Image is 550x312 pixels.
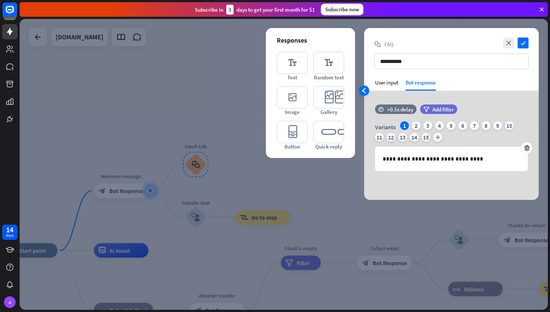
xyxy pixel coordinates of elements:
i: check [518,37,529,48]
div: 4 [435,121,444,130]
div: 15 [422,133,430,142]
div: 1 [400,121,409,130]
div: 7 [470,121,479,130]
div: 11 [375,133,384,142]
div: Subscribe in days to get your first month for $1 [195,5,315,15]
div: Subscribe now [321,4,363,15]
span: Variants [375,123,396,131]
div: 14 [6,226,13,233]
i: close [503,37,514,48]
div: 8 [482,121,490,130]
div: 14 [410,133,419,142]
i: filter [423,107,429,112]
div: User input [375,79,398,86]
div: 13 [398,133,407,142]
div: +0.5s delay [387,106,413,113]
div: days [6,233,13,238]
i: plus [433,133,442,142]
div: Bot response [406,79,436,91]
span: FAQ [384,41,394,48]
i: time [378,107,384,112]
div: 12 [387,133,395,142]
div: 3 [226,5,234,15]
i: arrowhead_left [361,88,367,94]
div: 5 [447,121,455,130]
div: 9 [493,121,502,130]
div: 10 [505,121,514,130]
div: 6 [458,121,467,130]
span: Add filter [433,106,454,113]
div: 2 [412,121,421,130]
div: 3 [423,121,432,130]
i: block_faq [374,41,381,48]
a: 14 days [2,225,17,240]
div: A [4,296,16,308]
button: Open LiveChat chat widget [6,3,28,25]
